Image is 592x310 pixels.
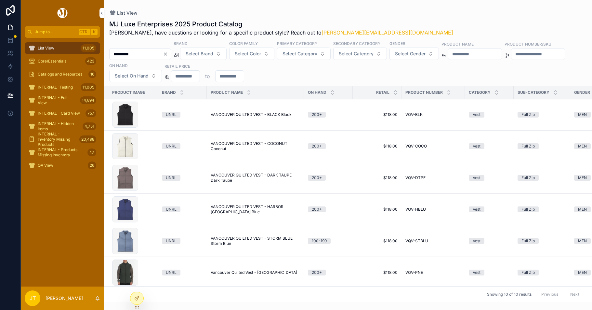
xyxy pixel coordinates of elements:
[277,40,317,46] label: Primary Category
[166,175,177,181] div: UNRL
[38,121,80,132] span: INTERNAL - Hidden Items
[357,112,398,117] a: $118.00
[405,238,461,244] a: VQV-STBLU
[25,42,100,54] a: List View11,005
[357,270,398,275] a: $118.00
[211,270,297,275] span: Vancouver Quilted Vest - [GEOGRAPHIC_DATA]
[473,112,480,118] div: Vest
[162,206,203,212] a: UNRL
[473,206,480,212] div: Vest
[87,148,96,156] div: 47
[88,70,96,78] div: 16
[333,48,387,60] button: Select Button
[473,143,480,149] div: Vest
[211,112,300,117] a: VANCOUVER QUILTED VEST - BLACK Black
[521,270,535,275] div: Full Zip
[115,73,149,79] span: Select On Hand
[405,175,426,180] span: VQV-DTPE
[166,143,177,149] div: UNRL
[38,59,66,64] span: Core/Essentials
[162,143,203,149] a: UNRL
[578,270,587,275] div: MEN
[333,40,380,46] label: Secondary Category
[30,294,36,302] span: JT
[405,112,423,117] span: VQV-BLK
[38,46,54,51] span: List View
[473,175,480,181] div: Vest
[518,270,566,275] a: Full Zip
[469,206,510,212] a: Vest
[166,238,177,244] div: UNRL
[283,50,317,57] span: Select Category
[162,238,203,244] a: UNRL
[109,10,138,16] a: List View
[109,70,162,82] button: Select Button
[578,175,587,181] div: MEN
[578,238,587,244] div: MEN
[162,270,203,275] a: UNRL
[211,112,292,117] span: VANCOUVER QUILTED VEST - BLACK Black
[211,173,300,183] span: VANCOUVER QUILTED VEST - DARK TAUPE Dark Taupe
[235,50,261,57] span: Select Color
[357,175,398,180] span: $118.00
[469,270,510,275] a: Vest
[357,144,398,149] span: $118.00
[166,112,177,118] div: UNRL
[92,29,97,35] span: K
[112,90,145,95] span: Product Image
[25,81,100,93] a: INTERNAL -Testing11,005
[578,112,587,118] div: MEN
[312,206,322,212] div: 200+
[211,90,243,95] span: Product Name
[180,48,227,60] button: Select Button
[469,143,510,149] a: Vest
[395,50,426,57] span: Select Gender
[81,44,96,52] div: 11,005
[174,40,188,46] label: Brand
[88,162,96,169] div: 26
[86,109,96,117] div: 757
[578,143,587,149] div: MEN
[80,96,96,104] div: 14,894
[25,55,100,67] a: Core/Essentials423
[186,50,213,57] span: Select Brand
[405,144,427,149] span: VQV-COCO
[441,41,474,47] label: Product Name
[518,112,566,118] a: Full Zip
[505,41,551,47] label: Product Number/SKU
[229,40,258,46] label: Color Family
[229,48,274,60] button: Select Button
[405,90,443,95] span: Product Number
[38,147,85,158] span: INTERNAL - Products Missing Inventory
[109,20,453,29] h1: MJ Luxe Enterprises 2025 Product Catalog
[357,238,398,244] a: $118.00
[85,57,96,65] div: 423
[35,29,76,35] span: Jump to...
[25,134,100,145] a: INTERNAL - Inventory Missing Products20,498
[308,238,349,244] a: 100-199
[162,175,203,181] a: UNRL
[162,90,176,95] span: Brand
[25,68,100,80] a: Catalogs and Resources16
[83,122,96,130] div: 4,751
[518,206,566,212] a: Full Zip
[38,85,73,90] span: INTERNAL -Testing
[38,132,77,147] span: INTERNAL - Inventory Missing Products
[211,236,300,246] a: VANCOUVER QUILTED VEST - STORM BLUE Storm Blue
[487,292,532,297] span: Showing 10 of 10 results
[164,63,190,69] label: Retail Price
[357,207,398,212] a: $118.00
[25,94,100,106] a: INTERNAL - Edit View14,894
[211,270,300,275] a: Vancouver Quilted Vest - [GEOGRAPHIC_DATA]
[574,90,590,95] span: Gender
[205,72,210,80] p: to
[518,143,566,149] a: Full Zip
[405,112,461,117] a: VQV-BLK
[308,90,326,95] span: On Hand
[521,143,535,149] div: Full Zip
